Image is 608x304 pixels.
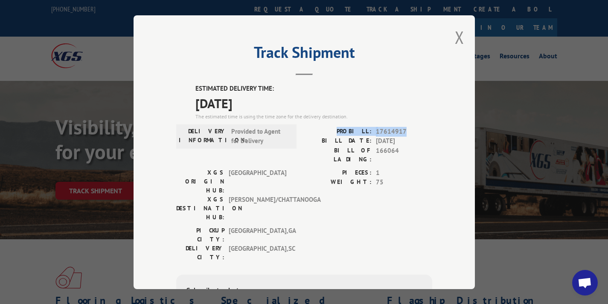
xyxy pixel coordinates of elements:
[176,195,224,221] label: XGS DESTINATION HUB:
[179,126,227,146] label: DELIVERY INFORMATION:
[572,270,598,295] div: Open chat
[195,112,432,120] div: The estimated time is using the time zone for the delivery destination.
[229,168,286,195] span: [GEOGRAPHIC_DATA]
[304,168,372,178] label: PIECES:
[304,178,372,187] label: WEIGHT:
[195,84,432,94] label: ESTIMATED DELIVERY TIME:
[186,284,422,297] div: Subscribe to alerts
[304,146,372,163] label: BILL OF LADING:
[376,146,432,163] span: 166064
[304,126,372,136] label: PROBILL:
[376,126,432,136] span: 17614917
[195,93,432,112] span: [DATE]
[376,178,432,187] span: 75
[176,168,224,195] label: XGS ORIGIN HUB:
[376,136,432,146] span: [DATE]
[176,244,224,261] label: DELIVERY CITY:
[176,46,432,63] h2: Track Shipment
[376,168,432,178] span: 1
[455,26,464,49] button: Close modal
[176,226,224,244] label: PICKUP CITY:
[304,136,372,146] label: BILL DATE:
[229,226,286,244] span: [GEOGRAPHIC_DATA] , GA
[229,195,286,221] span: [PERSON_NAME]/CHATTANOOGA
[229,244,286,261] span: [GEOGRAPHIC_DATA] , SC
[231,126,289,146] span: Provided to Agent for Delivery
